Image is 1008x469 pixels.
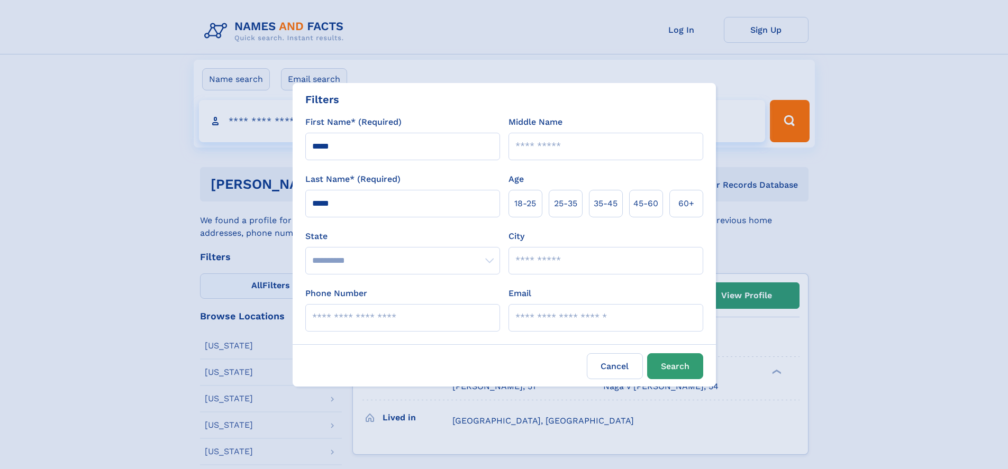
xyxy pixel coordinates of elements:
[305,287,367,300] label: Phone Number
[514,197,536,210] span: 18‑25
[305,116,402,128] label: First Name* (Required)
[305,173,401,186] label: Last Name* (Required)
[633,197,658,210] span: 45‑60
[305,91,339,107] div: Filters
[508,173,524,186] label: Age
[587,353,643,379] label: Cancel
[594,197,617,210] span: 35‑45
[508,287,531,300] label: Email
[678,197,694,210] span: 60+
[554,197,577,210] span: 25‑35
[508,230,524,243] label: City
[647,353,703,379] button: Search
[305,230,500,243] label: State
[508,116,562,128] label: Middle Name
